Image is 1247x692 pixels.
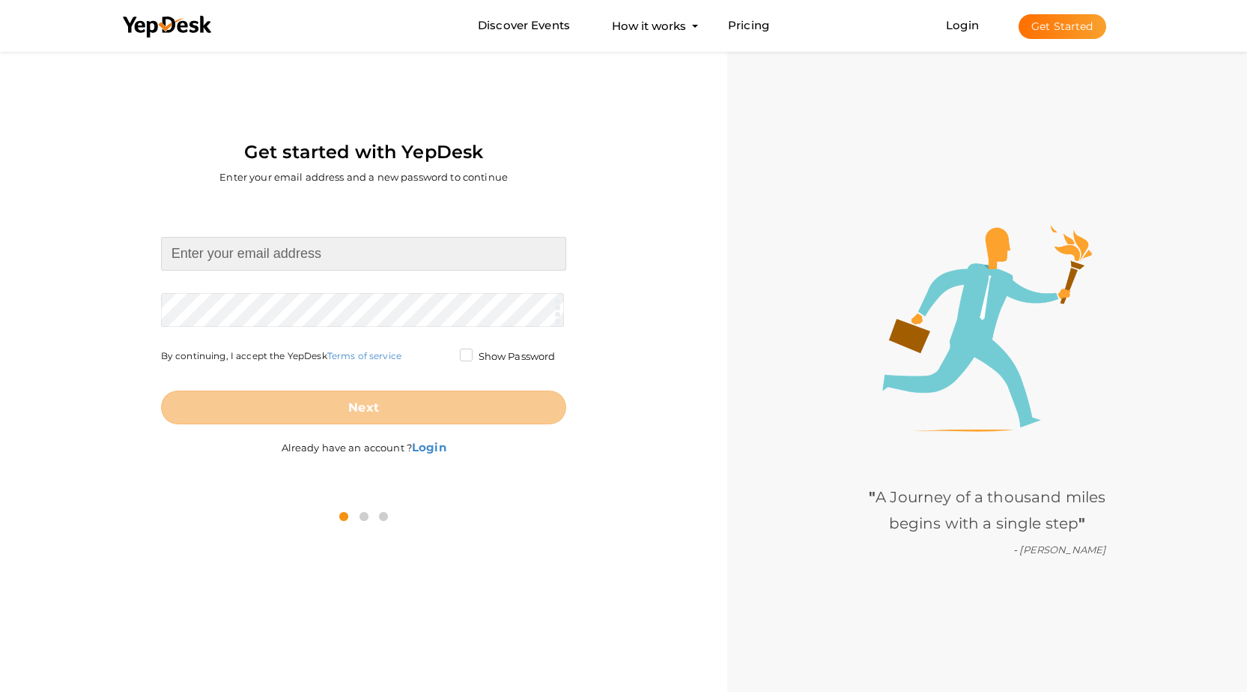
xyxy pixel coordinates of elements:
[244,138,483,166] label: Get started with YepDesk
[348,400,379,415] b: Next
[282,424,446,455] label: Already have an account ?
[327,350,401,361] a: Terms of service
[161,237,567,271] input: Enter your email address
[219,170,508,184] label: Enter your email address and a new password to continue
[869,488,876,506] b: "
[607,12,691,40] button: How it works
[1078,514,1085,532] b: "
[1013,544,1105,556] i: - [PERSON_NAME]
[882,225,1092,432] img: step1-illustration.png
[946,18,979,32] a: Login
[460,349,556,364] label: Show Password
[161,391,567,424] button: Next
[728,12,769,40] a: Pricing
[412,440,446,454] b: Login
[1019,14,1106,39] button: Get Started
[869,488,1105,532] span: A Journey of a thousand miles begins with a single step
[161,349,401,362] label: By continuing, I accept the YepDesk
[478,12,570,40] a: Discover Events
